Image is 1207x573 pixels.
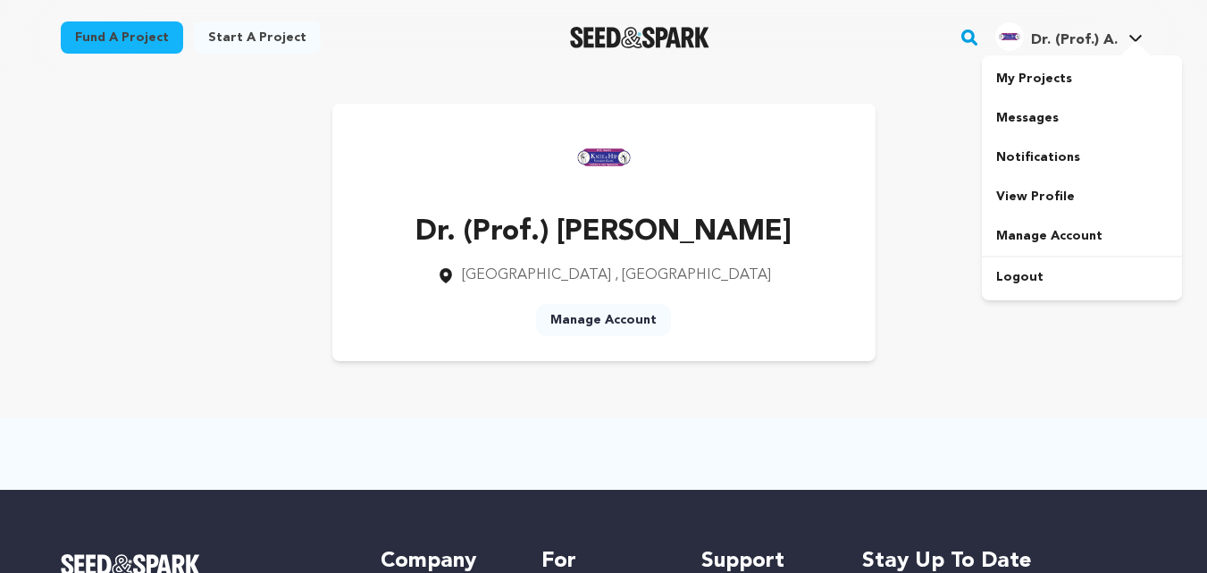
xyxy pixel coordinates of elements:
[536,304,671,336] a: Manage Account
[982,257,1182,297] a: Logout
[462,268,611,282] span: [GEOGRAPHIC_DATA]
[995,22,1024,51] img: 2ba9eb6095bc15b1.png
[61,21,183,54] a: Fund a project
[1031,33,1118,47] span: Dr. (Prof.) A.
[415,211,792,254] p: Dr. (Prof.) [PERSON_NAME]
[570,27,710,48] a: Seed&Spark Homepage
[982,216,1182,256] a: Manage Account
[982,177,1182,216] a: View Profile
[992,19,1146,51] a: Dr. (Prof.) A.'s Profile
[982,98,1182,138] a: Messages
[992,19,1146,56] span: Dr. (Prof.) A.'s Profile
[995,22,1118,51] div: Dr. (Prof.) A.'s Profile
[982,59,1182,98] a: My Projects
[615,268,771,282] span: , [GEOGRAPHIC_DATA]
[568,122,640,193] img: https://seedandspark-static.s3.us-east-2.amazonaws.com/images/User/002/305/026/medium/2ba9eb6095b...
[982,138,1182,177] a: Notifications
[194,21,321,54] a: Start a project
[570,27,710,48] img: Seed&Spark Logo Dark Mode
